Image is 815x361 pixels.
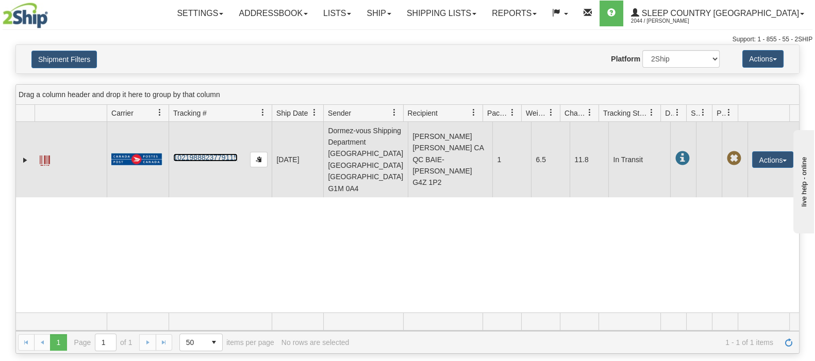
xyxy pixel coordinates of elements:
[3,3,48,28] img: logo2044.jpg
[608,122,670,197] td: In Transit
[484,1,544,26] a: Reports
[3,35,812,44] div: Support: 1 - 855 - 55 - 2SHIP
[631,16,708,26] span: 2044 / [PERSON_NAME]
[74,334,132,351] span: Page of 1
[526,108,547,118] span: Weight
[542,104,560,121] a: Weight filter column settings
[581,104,598,121] a: Charge filter column settings
[675,151,689,166] span: In Transit
[272,122,323,197] td: [DATE]
[665,108,674,118] span: Delivery Status
[20,155,30,165] a: Expand
[8,9,95,17] div: live help - online
[179,334,223,351] span: Page sizes drop down
[206,334,222,351] span: select
[169,1,231,26] a: Settings
[186,337,199,348] span: 50
[408,122,492,197] td: [PERSON_NAME] [PERSON_NAME] CA QC BAIE-[PERSON_NAME] G4Z 1P2
[669,104,686,121] a: Delivery Status filter column settings
[623,1,812,26] a: Sleep Country [GEOGRAPHIC_DATA] 2044 / [PERSON_NAME]
[315,1,359,26] a: Lists
[570,122,608,197] td: 11.8
[356,338,773,347] span: 1 - 1 of 1 items
[487,108,509,118] span: Packages
[694,104,712,121] a: Shipment Issues filter column settings
[323,122,408,197] td: Dormez-vous Shipping Department [GEOGRAPHIC_DATA] [GEOGRAPHIC_DATA] [GEOGRAPHIC_DATA] G1M 0A4
[231,1,315,26] a: Addressbook
[603,108,648,118] span: Tracking Status
[250,152,268,167] button: Copy to clipboard
[492,122,531,197] td: 1
[359,1,398,26] a: Ship
[254,104,272,121] a: Tracking # filter column settings
[643,104,660,121] a: Tracking Status filter column settings
[504,104,521,121] a: Packages filter column settings
[95,334,116,351] input: Page 1
[31,51,97,68] button: Shipment Filters
[639,9,799,18] span: Sleep Country [GEOGRAPHIC_DATA]
[691,108,700,118] span: Shipment Issues
[276,108,308,118] span: Ship Date
[386,104,403,121] a: Sender filter column settings
[179,334,274,351] span: items per page
[111,153,162,166] img: 20 - Canada Post
[611,54,640,64] label: Platform
[306,104,323,121] a: Ship Date filter column settings
[40,151,50,167] a: Label
[717,108,725,118] span: Pickup Status
[16,85,799,105] div: grid grouping header
[328,108,351,118] span: Sender
[173,153,238,162] a: 1021988823779115
[752,151,793,168] button: Actions
[408,108,438,118] span: Recipient
[726,151,741,166] span: Pickup Not Assigned
[780,334,797,351] a: Refresh
[465,104,483,121] a: Recipient filter column settings
[173,108,207,118] span: Tracking #
[281,338,350,347] div: No rows are selected
[111,108,134,118] span: Carrier
[50,334,66,351] span: Page 1
[742,50,784,68] button: Actions
[151,104,169,121] a: Carrier filter column settings
[720,104,738,121] a: Pickup Status filter column settings
[564,108,586,118] span: Charge
[791,128,814,233] iframe: chat widget
[531,122,570,197] td: 6.5
[399,1,484,26] a: Shipping lists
